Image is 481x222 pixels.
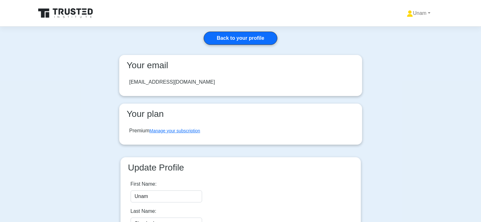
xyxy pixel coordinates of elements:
[131,207,157,215] label: Last Name:
[129,78,215,86] div: [EMAIL_ADDRESS][DOMAIN_NAME]
[204,32,277,45] a: Back to your profile
[124,60,357,71] h3: Your email
[150,128,200,133] a: Manage your subscription
[126,162,356,173] h3: Update Profile
[129,127,200,135] div: Premium
[131,180,157,188] label: First Name:
[392,7,446,20] a: Unam
[124,109,357,119] h3: Your plan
